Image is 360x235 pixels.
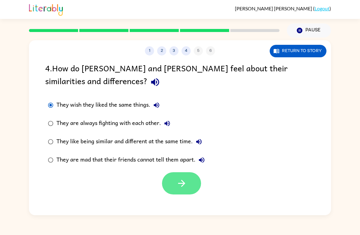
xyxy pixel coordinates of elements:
a: Logout [315,5,329,11]
button: They are always fighting with each other. [161,117,173,130]
img: Literably [29,2,63,16]
div: They are mad that their friends cannot tell them apart. [56,154,208,166]
span: [PERSON_NAME] [PERSON_NAME] [235,5,313,11]
div: They wish they liked the same things. [56,99,163,111]
button: Return to story [270,45,326,57]
button: 4 [182,46,191,55]
div: They are always fighting with each other. [56,117,173,130]
button: 2 [157,46,166,55]
div: They like being similar and different at the same time. [56,136,205,148]
button: 3 [169,46,178,55]
button: They are mad that their friends cannot tell them apart. [196,154,208,166]
button: Pause [287,23,331,37]
div: 4 . How do [PERSON_NAME] and [PERSON_NAME] feel about their similarities and differences? [45,62,315,90]
button: They like being similar and different at the same time. [193,136,205,148]
button: They wish they liked the same things. [150,99,163,111]
div: ( ) [235,5,331,11]
button: 1 [145,46,154,55]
